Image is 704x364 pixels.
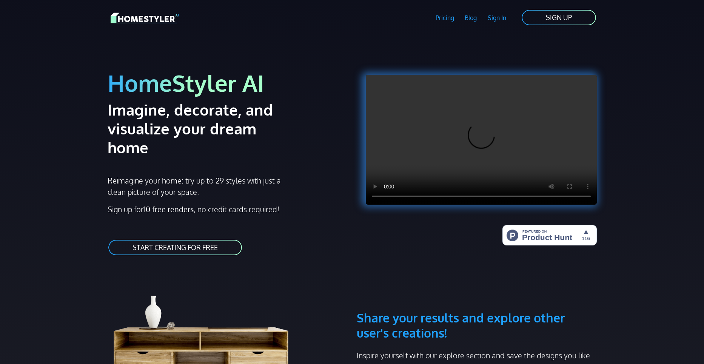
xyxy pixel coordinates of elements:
[108,239,243,256] a: START CREATING FOR FREE
[430,9,459,26] a: Pricing
[143,204,194,214] strong: 10 free renders
[108,100,300,157] h2: Imagine, decorate, and visualize your dream home
[482,9,512,26] a: Sign In
[108,175,288,197] p: Reimagine your home: try up to 29 styles with just a clean picture of your space.
[459,9,482,26] a: Blog
[521,9,597,26] a: SIGN UP
[108,69,348,97] h1: HomeStyler AI
[357,274,597,341] h3: Share your results and explore other user's creations!
[108,204,348,215] p: Sign up for , no credit cards required!
[111,11,179,25] img: HomeStyler AI logo
[502,225,597,245] img: HomeStyler AI - Interior Design Made Easy: One Click to Your Dream Home | Product Hunt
